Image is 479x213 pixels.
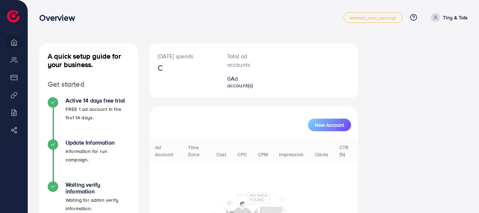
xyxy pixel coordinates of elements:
p: Total ad accounts [227,52,263,69]
h4: Update Information [66,139,130,146]
span: Ad account(s) [227,75,253,89]
p: [DATE] spends [158,52,210,60]
li: Active 14 days free trial [39,97,138,139]
h4: Waiting verify information [66,181,130,195]
h2: 0 [227,75,263,89]
span: adreach_new_package [350,15,397,20]
p: Information for run campaign. [66,147,130,164]
h3: Overview [39,13,80,23]
p: Waiting for admin verify information. [66,196,130,213]
span: New Account [315,122,344,127]
a: adreach_new_package [344,12,403,23]
li: Update Information [39,139,138,181]
h4: Active 14 days free trial [66,97,130,104]
a: Tiny & Tots [428,13,468,22]
h4: A quick setup guide for your business. [39,52,138,69]
p: Tiny & Tots [443,13,468,22]
h4: Get started [39,80,138,89]
img: logo [7,10,20,22]
p: FREE 1 ad account in the first 14 days. [66,105,130,122]
button: New Account [308,119,351,131]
